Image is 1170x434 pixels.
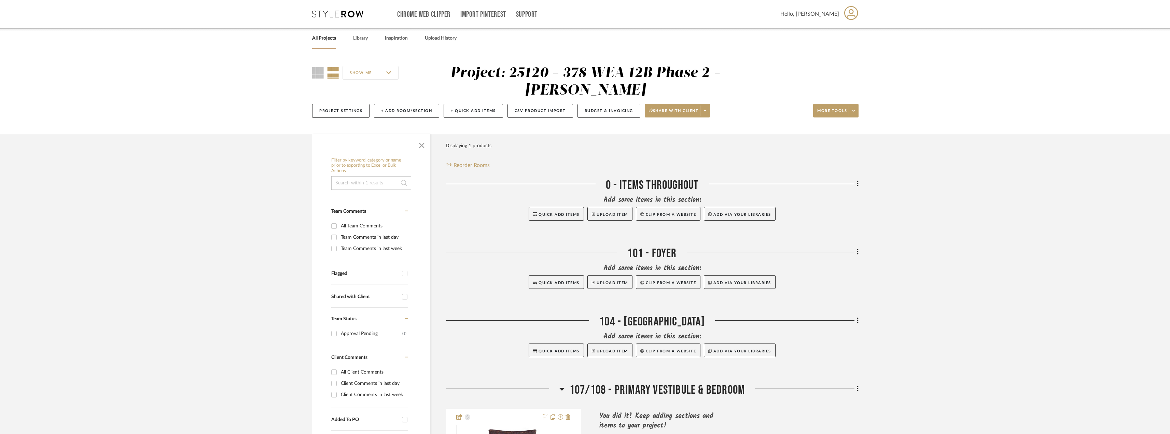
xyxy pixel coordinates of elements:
[446,139,491,153] div: Displaying 1 products
[460,12,506,17] a: Import Pinterest
[341,389,406,400] div: Client Comments in last week
[444,104,503,118] button: + Quick Add Items
[446,161,490,169] button: Reorder Rooms
[331,294,399,300] div: Shared with Client
[385,34,408,43] a: Inspiration
[813,104,859,117] button: More tools
[446,264,859,273] div: Add some items in this section:
[587,344,632,357] button: Upload Item
[636,207,700,221] button: Clip from a website
[529,207,584,221] button: Quick Add Items
[539,281,580,285] span: Quick Add Items
[649,108,699,118] span: Share with client
[817,108,847,118] span: More tools
[645,104,710,117] button: Share with client
[331,417,399,423] div: Added To PO
[529,344,584,357] button: Quick Add Items
[450,66,720,98] div: Project: 25120 - 378 WEA 12B Phase 2 - [PERSON_NAME]
[529,275,584,289] button: Quick Add Items
[425,34,457,43] a: Upload History
[331,317,357,321] span: Team Status
[331,271,399,277] div: Flagged
[341,221,406,232] div: All Team Comments
[341,328,402,339] div: Approval Pending
[331,176,411,190] input: Search within 1 results
[636,275,700,289] button: Clip from a website
[539,349,580,353] span: Quick Add Items
[341,367,406,378] div: All Client Comments
[704,275,776,289] button: Add via your libraries
[539,213,580,216] span: Quick Add Items
[587,207,632,221] button: Upload Item
[516,12,538,17] a: Support
[704,207,776,221] button: Add via your libraries
[374,104,439,118] button: + Add Room/Section
[341,378,406,389] div: Client Comments in last day
[446,195,859,205] div: Add some items in this section:
[704,344,776,357] button: Add via your libraries
[636,344,700,357] button: Clip from a website
[577,104,640,118] button: Budget & Invoicing
[331,158,411,174] h6: Filter by keyword, category or name prior to exporting to Excel or Bulk Actions
[415,137,429,151] button: Close
[341,243,406,254] div: Team Comments in last week
[780,10,839,18] span: Hello, [PERSON_NAME]
[402,328,406,339] div: (1)
[312,104,370,118] button: Project Settings
[570,383,745,397] span: 107/108 - Primary Vestibule & Bedroom
[454,161,490,169] span: Reorder Rooms
[331,209,366,214] span: Team Comments
[331,355,367,360] span: Client Comments
[353,34,368,43] a: Library
[397,12,450,17] a: Chrome Web Clipper
[587,275,632,289] button: Upload Item
[507,104,573,118] button: CSV Product Import
[446,332,859,341] div: Add some items in this section:
[312,34,336,43] a: All Projects
[341,232,406,243] div: Team Comments in last day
